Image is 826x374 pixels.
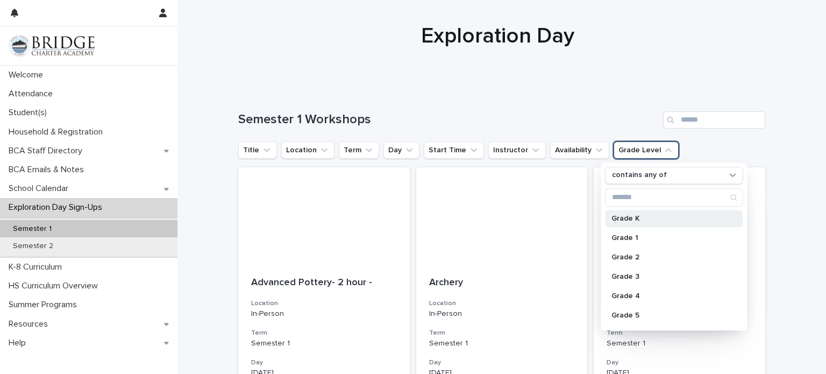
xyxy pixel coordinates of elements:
p: School Calendar [4,184,77,194]
p: Grade 4 [611,292,725,300]
button: Day [383,142,419,159]
h3: Term [607,329,752,337]
p: Attendance [4,89,61,99]
h3: Term [251,329,397,337]
p: contains any of [612,171,667,180]
p: Semester 1 [607,339,752,348]
p: Semester 2 [4,242,62,251]
p: Semester 1 [4,224,60,234]
p: In-Person [251,309,397,319]
div: Search [605,188,743,207]
button: Availability [550,142,609,159]
p: Grade 3 [611,273,725,280]
h3: Day [607,358,752,367]
p: Student(s) [4,108,55,118]
h3: Day [429,358,575,367]
p: Semester 1 [429,339,575,348]
h3: Location [251,299,397,308]
button: Start Time [424,142,484,159]
p: BCA Emails & Notes [4,165,92,175]
p: Help [4,338,34,348]
p: BCA Staff Directory [4,146,91,156]
p: Archery [429,277,575,289]
input: Search [663,111,765,129]
input: Search [606,189,742,206]
p: Exploration Day Sign-Ups [4,202,111,213]
button: Location [281,142,334,159]
button: Title [238,142,277,159]
h1: Semester 1 Workshops [238,112,659,128]
p: Summer Programs [4,300,86,310]
p: Semester 1 [251,339,397,348]
h1: Exploration Day [234,23,761,49]
button: Term [339,142,379,159]
button: Instructor [488,142,546,159]
p: K-8 Curriculum [4,262,70,272]
p: Resources [4,319,56,329]
button: Grade Level [614,142,679,159]
p: Grade 1 [611,234,725,242]
p: Household & Registration [4,127,111,137]
h3: Location [429,299,575,308]
p: Grade 2 [611,253,725,261]
p: Grade K [611,215,725,222]
p: Grade 5 [611,312,725,319]
p: HS Curriculum Overview [4,281,106,291]
p: Advanced Pottery- 2 hour - [251,277,397,289]
img: V1C1m3IdTEidaUdm9Hs0 [9,35,95,57]
h3: Term [429,329,575,337]
h3: Day [251,358,397,367]
p: Welcome [4,70,52,80]
p: In-Person [429,309,575,319]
